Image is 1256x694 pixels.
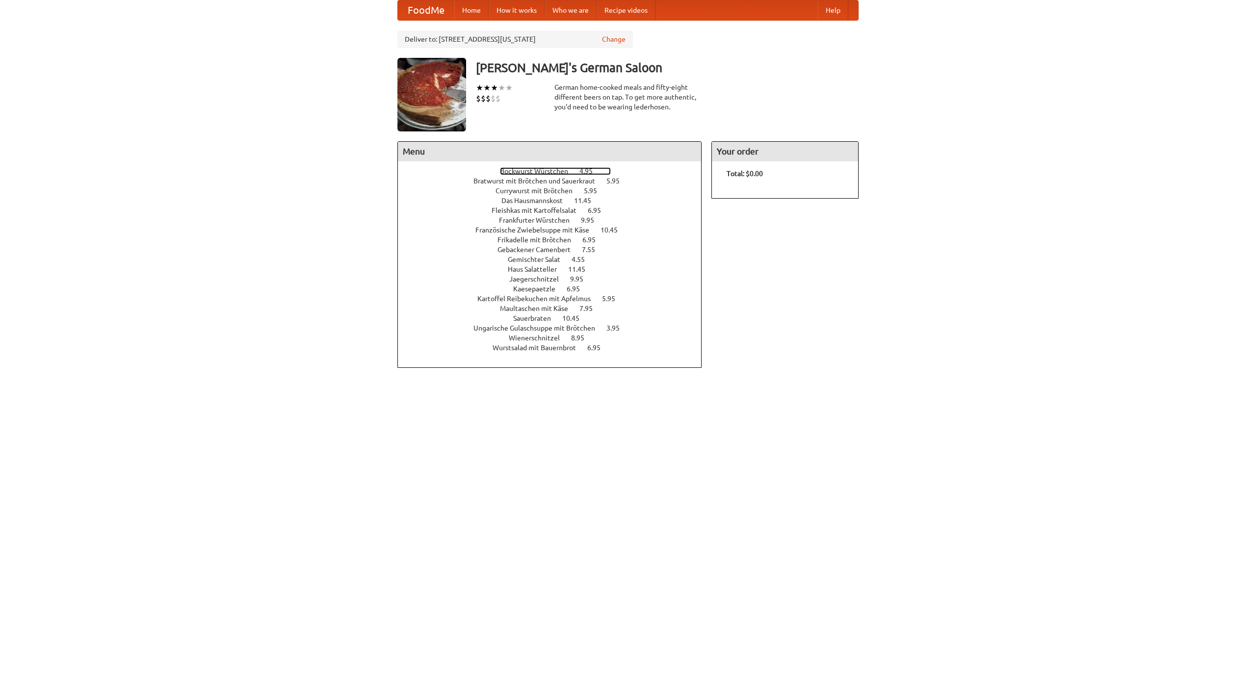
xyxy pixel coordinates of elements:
[513,314,561,322] span: Sauerbraten
[545,0,597,20] a: Who we are
[712,142,858,161] h4: Your order
[579,305,602,312] span: 7.95
[500,305,578,312] span: Maultaschen mit Käse
[496,187,615,195] a: Currywurst mit Brötchen 5.95
[509,334,570,342] span: Wienerschnitzel
[602,295,625,303] span: 5.95
[491,82,498,93] li: ★
[477,295,601,303] span: Kartoffel Reibekuchen mit Apfelmus
[483,82,491,93] li: ★
[500,305,611,312] a: Maultaschen mit Käse 7.95
[481,93,486,104] li: $
[497,236,614,244] a: Frikadelle mit Brötchen 6.95
[501,197,573,205] span: Das Hausmannskost
[508,265,567,273] span: Haus Salatteller
[571,334,594,342] span: 8.95
[492,206,619,214] a: Fleishkas mit Kartoffelsalat 6.95
[606,177,629,185] span: 5.95
[473,177,638,185] a: Bratwurst mit Brötchen und Sauerkraut 5.95
[597,0,655,20] a: Recipe videos
[473,177,605,185] span: Bratwurst mit Brötchen und Sauerkraut
[491,93,496,104] li: $
[501,197,609,205] a: Das Hausmannskost 11.45
[497,236,581,244] span: Frikadelle mit Brötchen
[562,314,589,322] span: 10.45
[606,324,629,332] span: 3.95
[493,344,619,352] a: Wurstsalad mit Bauernbrot 6.95
[602,34,626,44] a: Change
[579,167,602,175] span: 4.95
[497,246,613,254] a: Gebackener Camenbert 7.55
[454,0,489,20] a: Home
[508,256,570,263] span: Gemischter Salat
[475,226,636,234] a: Französische Zwiebelsuppe mit Käse 10.45
[574,197,601,205] span: 11.45
[509,334,602,342] a: Wienerschnitzel 8.95
[476,93,481,104] li: $
[497,246,580,254] span: Gebackener Camenbert
[587,344,610,352] span: 6.95
[818,0,848,20] a: Help
[570,275,593,283] span: 9.95
[398,142,701,161] h4: Menu
[475,226,599,234] span: Französische Zwiebelsuppe mit Käse
[489,0,545,20] a: How it works
[498,82,505,93] li: ★
[509,275,569,283] span: Jaegerschnitzel
[581,216,604,224] span: 9.95
[508,256,603,263] a: Gemischter Salat 4.55
[397,58,466,131] img: angular.jpg
[476,82,483,93] li: ★
[513,285,565,293] span: Kaesepaetzle
[508,265,603,273] a: Haus Salatteller 11.45
[500,167,578,175] span: Bockwurst Würstchen
[397,30,633,48] div: Deliver to: [STREET_ADDRESS][US_STATE]
[727,170,763,178] b: Total: $0.00
[509,275,602,283] a: Jaegerschnitzel 9.95
[554,82,702,112] div: German home-cooked meals and fifty-eight different beers on tap. To get more authentic, you'd nee...
[588,206,611,214] span: 6.95
[486,93,491,104] li: $
[513,314,598,322] a: Sauerbraten 10.45
[477,295,633,303] a: Kartoffel Reibekuchen mit Apfelmus 5.95
[567,285,590,293] span: 6.95
[492,206,586,214] span: Fleishkas mit Kartoffelsalat
[572,256,595,263] span: 4.55
[499,216,579,224] span: Frankfurter Würstchen
[473,324,638,332] a: Ungarische Gulaschsuppe mit Brötchen 3.95
[505,82,513,93] li: ★
[473,324,605,332] span: Ungarische Gulaschsuppe mit Brötchen
[584,187,607,195] span: 5.95
[499,216,612,224] a: Frankfurter Würstchen 9.95
[513,285,598,293] a: Kaesepaetzle 6.95
[398,0,454,20] a: FoodMe
[496,187,582,195] span: Currywurst mit Brötchen
[500,167,611,175] a: Bockwurst Würstchen 4.95
[476,58,859,77] h3: [PERSON_NAME]'s German Saloon
[493,344,586,352] span: Wurstsalad mit Bauernbrot
[601,226,628,234] span: 10.45
[582,246,605,254] span: 7.55
[496,93,500,104] li: $
[568,265,595,273] span: 11.45
[582,236,605,244] span: 6.95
